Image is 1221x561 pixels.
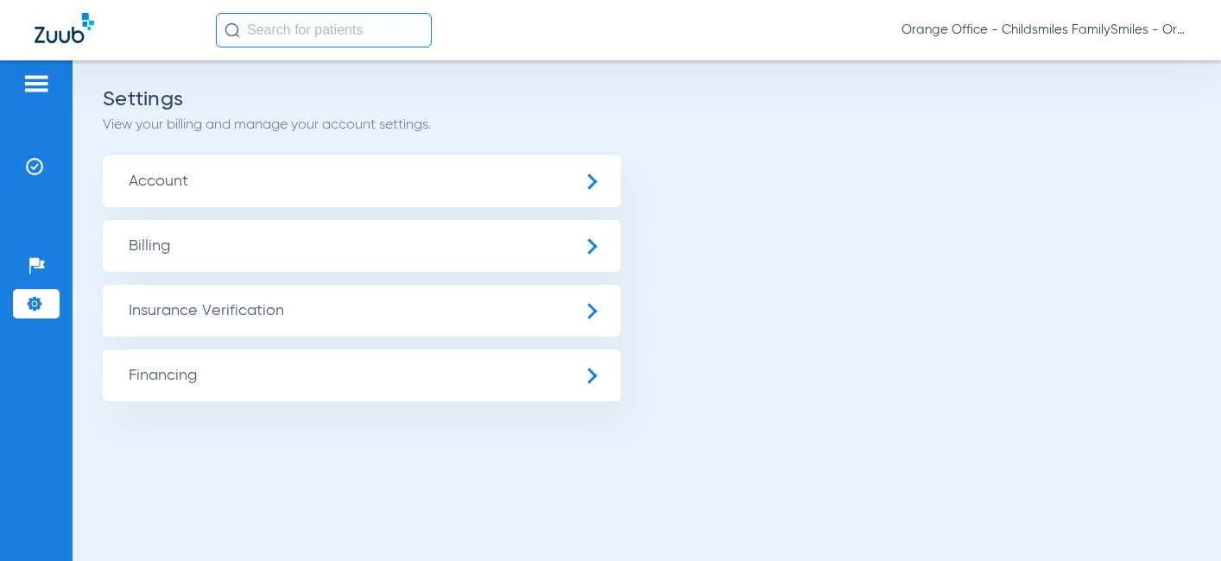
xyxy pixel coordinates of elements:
img: hamburger-icon [22,73,50,94]
input: Search for patients [216,13,432,47]
img: Zuub Logo [35,13,94,43]
span: Financing [103,350,621,401]
h2: Settings [103,91,1191,108]
span: Billing [103,220,621,272]
span: Orange Office - Childsmiles FamilySmiles - Orange St Dental Associates LLC - Orange General DBA A... [902,22,1186,39]
span: Account [103,155,621,207]
img: Search Icon [225,22,240,38]
iframe: Chat Widget [1135,478,1221,561]
p: View your billing and manage your account settings. [103,117,1191,134]
span: Insurance Verification [103,285,621,337]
